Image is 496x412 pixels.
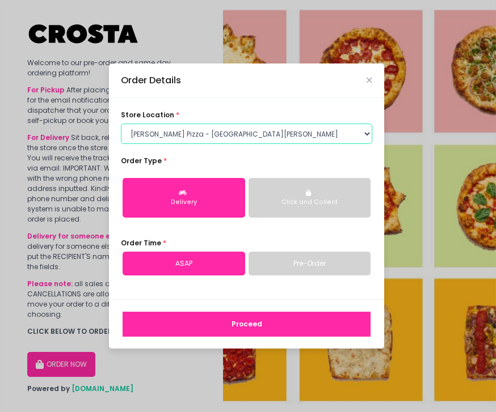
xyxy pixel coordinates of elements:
button: Close [367,78,372,83]
a: Pre-Order [249,252,371,275]
div: Click and Collect [256,198,364,207]
button: Delivery [123,178,245,218]
button: Proceed [123,312,371,337]
span: Order Type [121,156,162,165]
div: Delivery [130,198,238,207]
a: ASAP [123,252,245,275]
div: Order Details [121,74,181,87]
button: Click and Collect [249,178,371,218]
span: store location [121,110,174,120]
span: Order Time [121,238,161,248]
